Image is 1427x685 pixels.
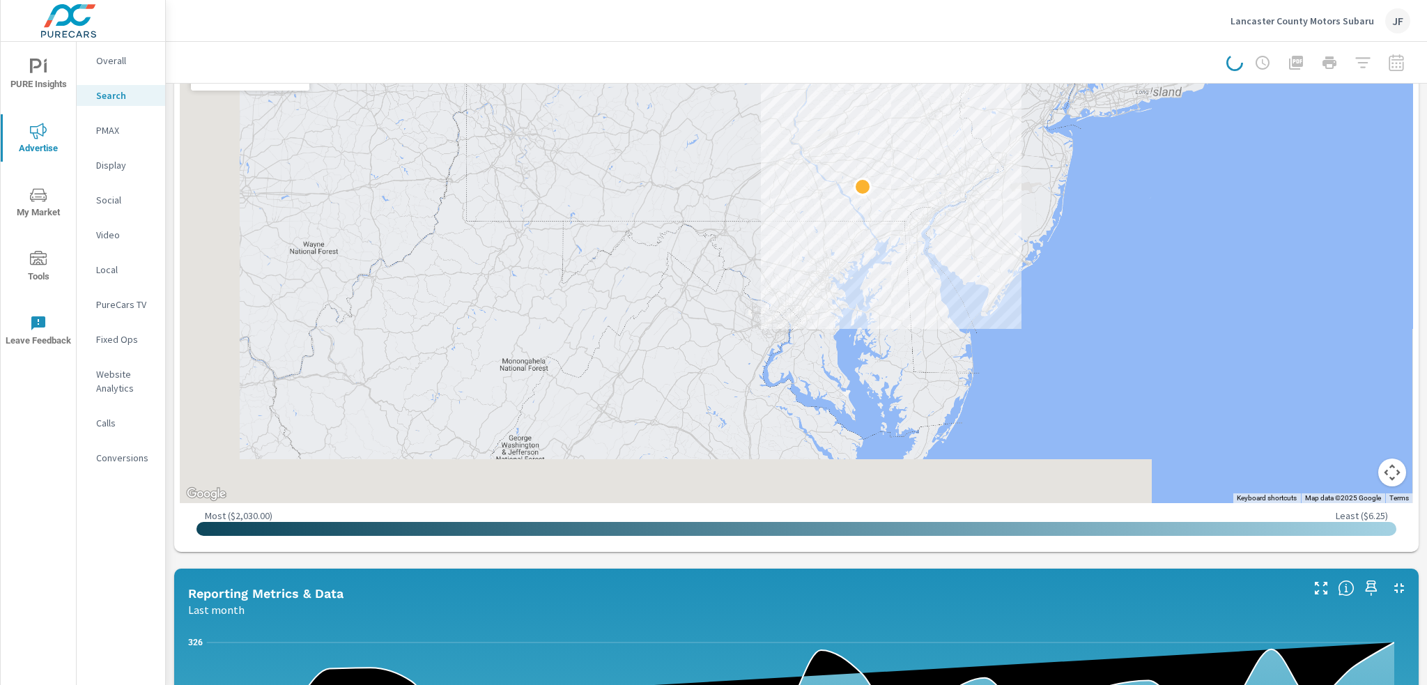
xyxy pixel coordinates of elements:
p: Video [96,228,154,242]
a: Terms (opens in new tab) [1389,494,1409,502]
text: 326 [188,638,203,647]
span: PURE Insights [5,59,72,93]
div: Social [77,190,165,210]
div: PMAX [77,120,165,141]
span: Advertise [5,123,72,157]
p: Social [96,193,154,207]
p: Last month [188,601,245,618]
p: Least ( $6.25 ) [1336,509,1388,522]
span: Save this to your personalized report [1360,577,1382,599]
span: Tools [5,251,72,285]
button: Map camera controls [1378,459,1406,486]
button: Keyboard shortcuts [1237,493,1297,503]
p: Fixed Ops [96,332,154,346]
div: Display [77,155,165,176]
span: My Market [5,187,72,221]
p: PMAX [96,123,154,137]
span: Leave Feedback [5,315,72,349]
p: Lancaster County Motors Subaru [1231,15,1374,27]
div: Local [77,259,165,280]
div: Fixed Ops [77,329,165,350]
p: Website Analytics [96,367,154,395]
p: Local [96,263,154,277]
div: Overall [77,50,165,71]
div: Website Analytics [77,364,165,399]
div: Calls [77,413,165,433]
div: nav menu [1,42,76,362]
button: Minimize Widget [1388,577,1410,599]
h5: Reporting Metrics & Data [188,586,344,601]
div: PureCars TV [77,294,165,315]
p: Search [96,88,154,102]
p: Most ( $2,030.00 ) [205,509,272,522]
a: Open this area in Google Maps (opens a new window) [183,485,229,503]
div: Video [77,224,165,245]
span: Map data ©2025 Google [1305,494,1381,502]
img: Google [183,485,229,503]
div: Conversions [77,447,165,468]
p: Conversions [96,451,154,465]
p: Display [96,158,154,172]
div: Search [77,85,165,106]
p: Overall [96,54,154,68]
span: Understand Search data over time and see how metrics compare to each other. [1338,580,1355,597]
button: Make Fullscreen [1310,577,1332,599]
p: Calls [96,416,154,430]
div: JF [1385,8,1410,33]
p: PureCars TV [96,298,154,311]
